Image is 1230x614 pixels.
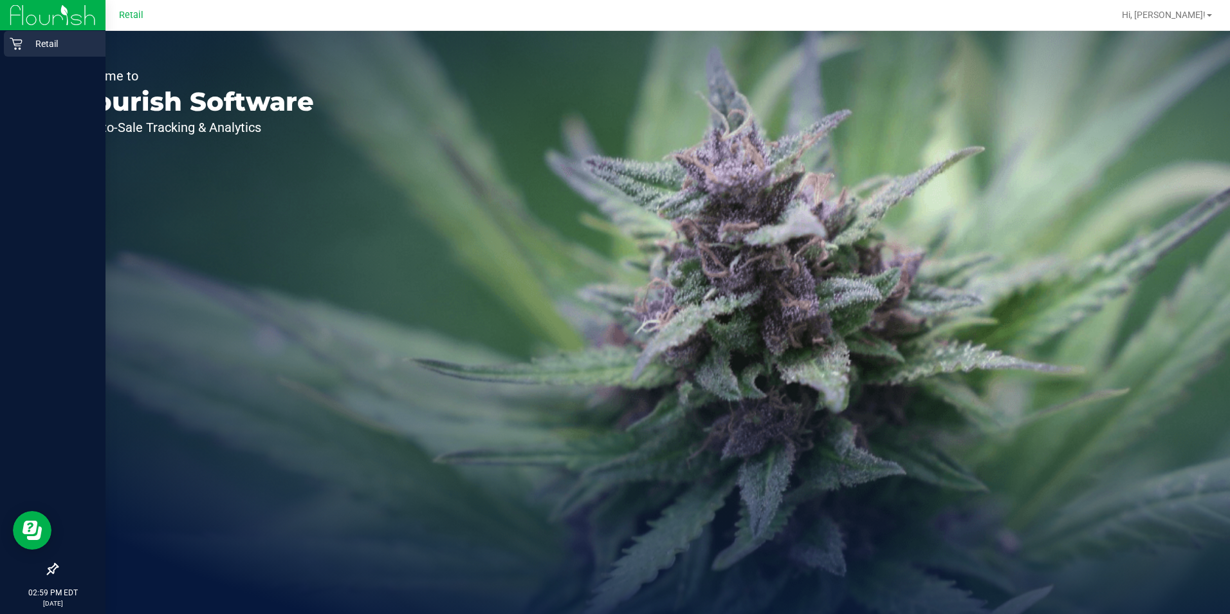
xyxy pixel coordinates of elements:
span: Hi, [PERSON_NAME]! [1122,10,1206,20]
span: Retail [119,10,143,21]
p: Flourish Software [69,89,314,115]
p: Retail [23,36,100,51]
iframe: Resource center [13,511,51,550]
p: Welcome to [69,70,314,82]
inline-svg: Retail [10,37,23,50]
p: [DATE] [6,599,100,608]
p: 02:59 PM EDT [6,587,100,599]
p: Seed-to-Sale Tracking & Analytics [69,121,314,134]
